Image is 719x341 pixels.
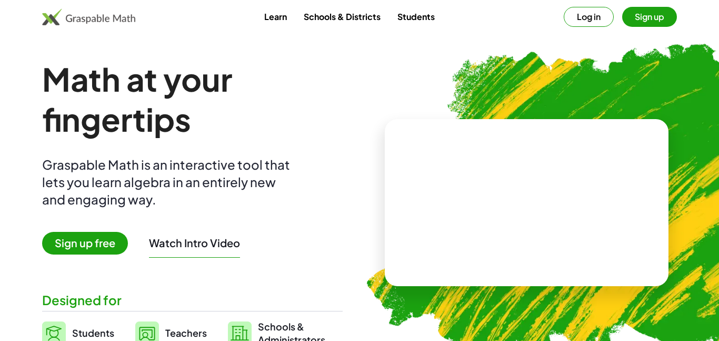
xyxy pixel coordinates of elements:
[389,7,443,26] a: Students
[42,156,295,208] div: Graspable Math is an interactive tool that lets you learn algebra in an entirely new and engaging...
[149,236,240,250] button: Watch Intro Video
[295,7,389,26] a: Schools & Districts
[165,327,207,339] span: Teachers
[42,291,343,309] div: Designed for
[564,7,614,27] button: Log in
[622,7,677,27] button: Sign up
[42,59,343,139] h1: Math at your fingertips
[448,163,606,242] video: What is this? This is dynamic math notation. Dynamic math notation plays a central role in how Gr...
[42,232,128,255] span: Sign up free
[72,327,114,339] span: Students
[256,7,295,26] a: Learn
